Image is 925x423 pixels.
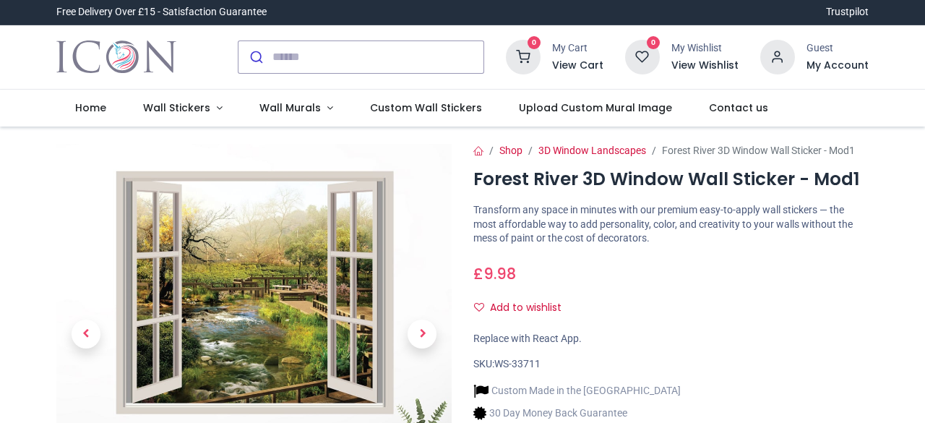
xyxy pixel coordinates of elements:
a: Wall Murals [241,90,351,127]
img: Icon Wall Stickers [56,37,176,77]
div: Replace with React App. [473,332,869,346]
div: Guest [806,41,869,56]
button: Add to wishlistAdd to wishlist [473,296,574,320]
li: Custom Made in the [GEOGRAPHIC_DATA] [473,383,681,398]
a: 0 [625,50,660,61]
div: My Cart [552,41,603,56]
span: Wall Murals [259,101,321,115]
span: Previous [72,320,100,349]
li: 30 Day Money Back Guarantee [473,406,681,421]
sup: 0 [647,36,661,50]
i: Add to wishlist [474,302,484,312]
a: Wall Stickers [125,90,241,127]
span: Home [75,101,106,115]
a: 0 [506,50,541,61]
span: Custom Wall Stickers [370,101,482,115]
span: Upload Custom Mural Image [519,101,672,115]
span: 9.98 [483,263,516,284]
h1: Forest River 3D Window Wall Sticker - Mod1 [473,167,869,192]
a: Trustpilot [826,5,869,20]
span: £ [473,263,516,284]
span: Wall Stickers [143,101,210,115]
span: WS-33711 [494,358,541,369]
div: Free Delivery Over £15 - Satisfaction Guarantee [56,5,267,20]
p: Transform any space in minutes with our premium easy-to-apply wall stickers — the most affordable... [473,203,869,246]
a: View Cart [552,59,603,73]
sup: 0 [528,36,541,50]
span: Contact us [709,101,768,115]
span: Next [408,320,436,349]
a: View Wishlist [671,59,739,73]
a: Shop [499,145,522,156]
a: Logo of Icon Wall Stickers [56,37,176,77]
a: My Account [806,59,869,73]
button: Submit [238,41,272,73]
div: SKU: [473,357,869,372]
div: My Wishlist [671,41,739,56]
span: Forest River 3D Window Wall Sticker - Mod1 [662,145,855,156]
a: 3D Window Landscapes [538,145,646,156]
